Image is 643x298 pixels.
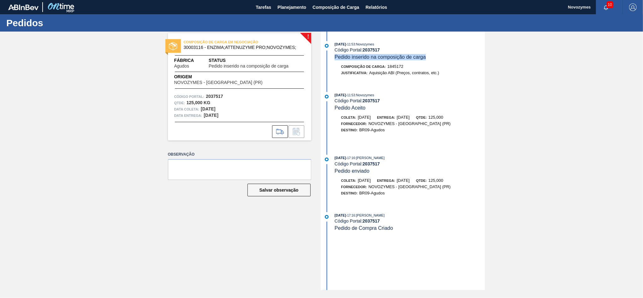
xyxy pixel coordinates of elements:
span: Agudos [174,64,189,69]
strong: [DATE] [201,106,215,111]
span: [DATE] [397,115,410,120]
span: Fábrica [174,57,209,64]
span: : Novozymes [355,42,374,46]
span: Pedido Aceito [335,105,366,110]
span: COMPOSIÇÃO DE CARGA EM NEGOCIAÇÃO [184,39,272,45]
div: Código Portal: [335,98,485,103]
img: atual [325,95,329,98]
span: Qtde: [416,116,427,119]
img: Logout [629,3,637,11]
span: BR09-Agudos [359,191,385,195]
div: Código Portal: [335,161,485,166]
span: 30003116 - ENZIMA;ATTENUZYME PRO;NOVOZYMES; [184,45,298,50]
strong: 125,000 KG [187,100,211,105]
span: : [PERSON_NAME] [355,156,385,160]
span: Tarefas [256,3,271,11]
div: Código Portal: [335,218,485,223]
strong: 2037517 [363,161,380,166]
span: NOVOZYMES - [GEOGRAPHIC_DATA] (PR) [174,80,263,85]
span: NOVOZYMES - [GEOGRAPHIC_DATA] (PR) [368,121,450,126]
span: Data entrega: [174,112,202,119]
img: TNhmsLtSVTkK8tSr43FrP2fwEKptu5GPRR3wAAAABJRU5ErkJggg== [8,4,39,10]
span: [DATE] [358,178,371,183]
span: Pedido inserido na composição de carga [209,64,289,69]
strong: [DATE] [204,113,218,118]
span: Destino: [341,128,358,132]
span: Entrega: [377,179,395,182]
span: Composição de Carga : [341,65,386,69]
h1: Pedidos [6,19,118,27]
span: Data coleta: [174,106,199,112]
span: NOVOZYMES - [GEOGRAPHIC_DATA] (PR) [368,184,450,189]
span: Fornecedor: [341,122,367,126]
span: Pedido de Compra Criado [335,225,393,231]
span: 1845172 [387,64,403,69]
img: atual [325,158,329,161]
span: [DATE] [397,178,410,183]
span: Código Portal: [174,93,205,100]
span: Coleta: [341,116,356,119]
span: Aquisição ABI (Preços, contratos, etc.) [369,70,439,75]
span: - 11:53 [346,93,355,97]
span: Pedido enviado [335,168,369,174]
div: Código Portal: [335,47,485,52]
span: 10 [607,1,613,8]
img: status [169,42,177,50]
span: Planejamento [277,3,306,11]
div: Ir para Composição de Carga [272,125,288,138]
span: Relatórios [366,3,387,11]
span: Pedido inserido na composição de carga [335,54,426,60]
span: BR09-Agudos [359,128,385,132]
span: Status [209,57,305,64]
button: Notificações [596,3,616,12]
span: Justificativa: [341,71,368,75]
div: Informar alteração no pedido [289,125,304,138]
strong: 2037517 [363,47,380,52]
span: - 17:16 [346,214,355,217]
span: Origem [174,74,281,80]
span: - 17:16 [346,156,355,160]
button: Salvar observação [247,184,311,196]
span: [DATE] [335,213,346,217]
span: - 11:53 [346,43,355,46]
span: [DATE] [335,156,346,160]
span: [DATE] [358,115,371,120]
img: atual [325,44,329,48]
strong: 2037517 [363,98,380,103]
strong: 2037517 [363,218,380,223]
span: [DATE] [335,42,346,46]
span: Destino: [341,191,358,195]
span: 125,000 [428,178,443,183]
span: : Novozymes [355,93,374,97]
span: Coleta: [341,179,356,182]
span: Fornecedor: [341,185,367,189]
span: Entrega: [377,116,395,119]
span: 125,000 [428,115,443,120]
span: : [PERSON_NAME] [355,213,385,217]
span: Composição de Carga [313,3,359,11]
span: [DATE] [335,93,346,97]
label: Observação [168,150,311,159]
span: Qtde : [174,100,185,106]
strong: 2037517 [206,94,223,99]
img: atual [325,215,329,219]
span: Qtde: [416,179,427,182]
